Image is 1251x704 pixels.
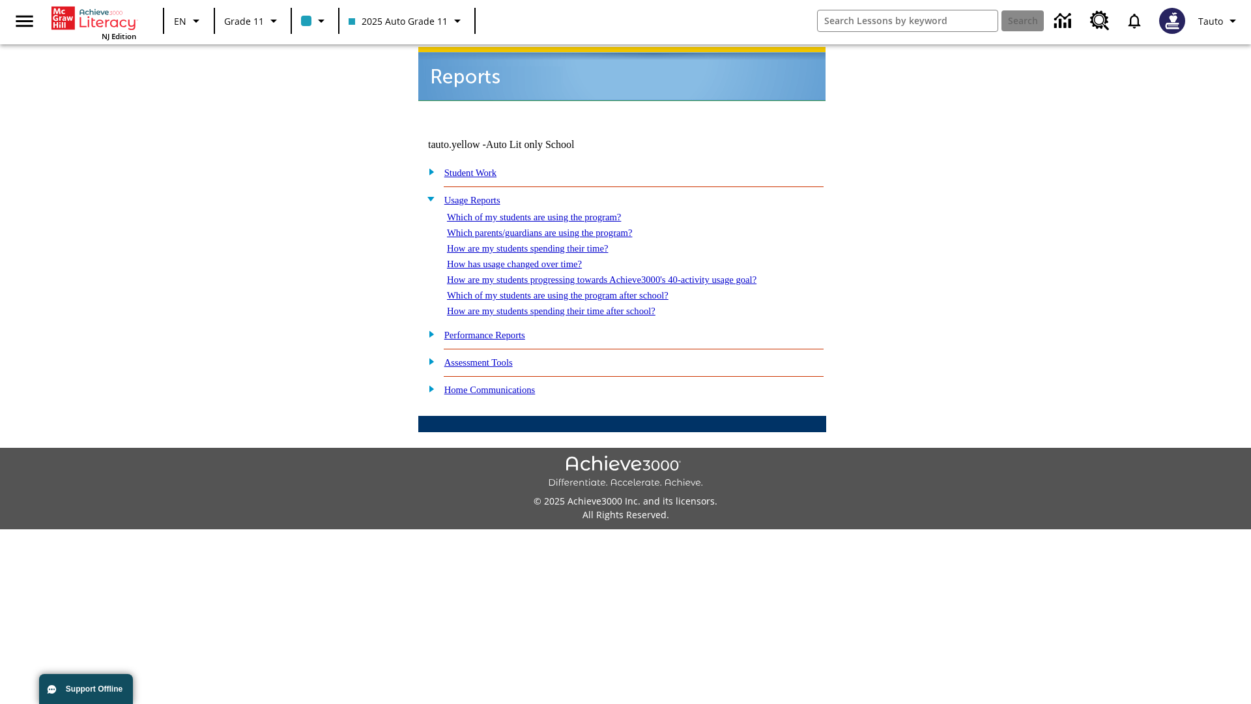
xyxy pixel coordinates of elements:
[548,456,703,489] img: Achieve3000 Differentiate Accelerate Achieve
[486,139,575,150] nobr: Auto Lit only School
[1117,4,1151,38] a: Notifications
[1198,14,1223,28] span: Tauto
[1082,3,1117,38] a: Resource Center, Will open in new tab
[1193,9,1246,33] button: Profile/Settings
[422,193,435,205] img: minus.gif
[447,212,621,222] a: Which of my students are using the program?
[1151,4,1193,38] button: Select a new avatar
[296,9,334,33] button: Class color is light blue. Change class color
[174,14,186,28] span: EN
[447,243,608,254] a: How are my students spending their time?
[66,684,122,694] span: Support Offline
[447,290,669,301] a: Which of my students are using the program after school?
[447,227,632,238] a: Which parents/guardians are using the program?
[444,168,496,178] a: Student Work
[51,4,136,41] div: Home
[444,195,500,205] a: Usage Reports
[447,259,582,269] a: How has usage changed over time?
[219,9,287,33] button: Grade: Grade 11, Select a grade
[343,9,470,33] button: Class: 2025 Auto Grade 11, Select your class
[447,274,756,285] a: How are my students progressing towards Achieve3000's 40-activity usage goal?
[444,357,513,368] a: Assessment Tools
[5,2,44,40] button: Open side menu
[418,47,826,101] img: header
[168,9,210,33] button: Language: EN, Select a language
[444,385,536,395] a: Home Communications
[428,139,668,151] td: tauto.yellow -
[349,14,448,28] span: 2025 Auto Grade 11
[1159,8,1185,34] img: Avatar
[422,383,435,394] img: plus.gif
[1046,3,1082,39] a: Data Center
[102,31,136,41] span: NJ Edition
[422,355,435,367] img: plus.gif
[818,10,998,31] input: search field
[444,330,525,340] a: Performance Reports
[224,14,264,28] span: Grade 11
[422,166,435,177] img: plus.gif
[447,306,655,316] a: How are my students spending their time after school?
[39,674,133,704] button: Support Offline
[422,328,435,340] img: plus.gif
